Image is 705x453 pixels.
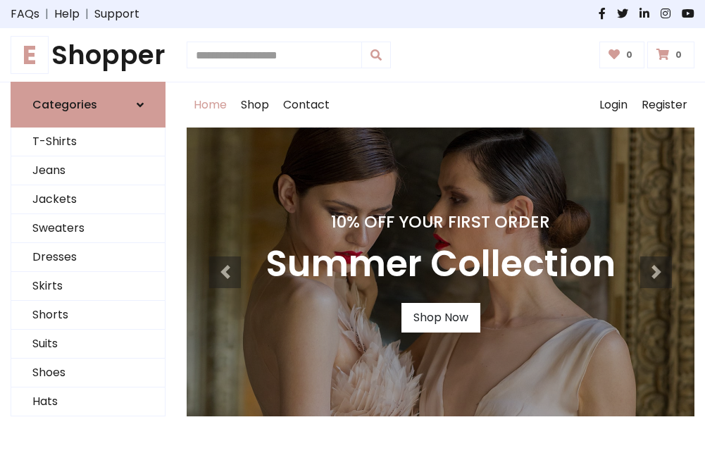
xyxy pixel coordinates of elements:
a: Shorts [11,301,165,330]
span: E [11,36,49,74]
a: Suits [11,330,165,359]
a: FAQs [11,6,39,23]
a: Help [54,6,80,23]
h3: Summer Collection [266,243,616,286]
span: | [39,6,54,23]
a: Login [592,82,635,128]
a: Skirts [11,272,165,301]
a: Sweaters [11,214,165,243]
a: Register [635,82,694,128]
a: Shop Now [401,303,480,333]
a: Support [94,6,139,23]
a: Home [187,82,234,128]
span: 0 [672,49,685,61]
h1: Shopper [11,39,166,70]
a: Contact [276,82,337,128]
span: | [80,6,94,23]
a: Hats [11,387,165,416]
a: 0 [647,42,694,68]
a: T-Shirts [11,128,165,156]
span: 0 [623,49,636,61]
a: Shop [234,82,276,128]
a: 0 [599,42,645,68]
a: Dresses [11,243,165,272]
a: Jeans [11,156,165,185]
a: EShopper [11,39,166,70]
h6: Categories [32,98,97,111]
a: Categories [11,82,166,128]
a: Jackets [11,185,165,214]
h4: 10% Off Your First Order [266,212,616,232]
a: Shoes [11,359,165,387]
